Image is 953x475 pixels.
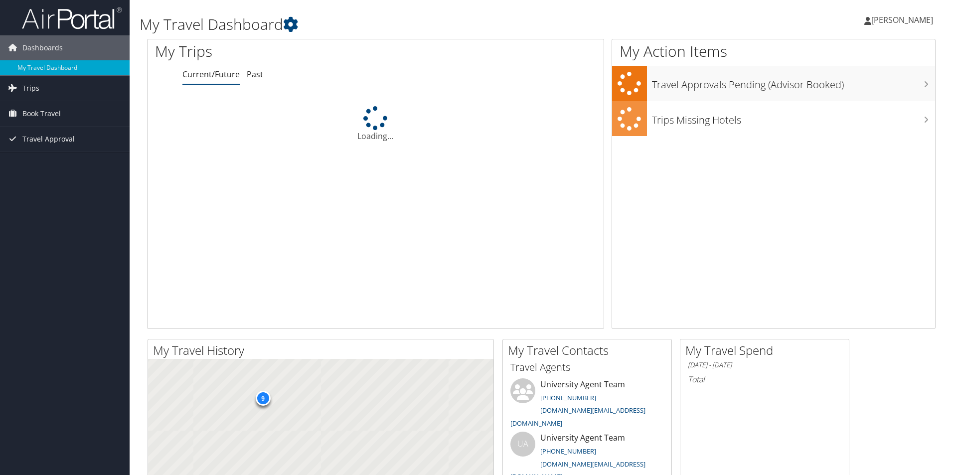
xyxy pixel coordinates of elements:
[652,73,935,92] h3: Travel Approvals Pending (Advisor Booked)
[688,360,841,370] h6: [DATE] - [DATE]
[22,127,75,152] span: Travel Approval
[864,5,943,35] a: [PERSON_NAME]
[652,108,935,127] h3: Trips Missing Hotels
[22,76,39,101] span: Trips
[247,69,263,80] a: Past
[540,447,596,456] a: [PHONE_NUMBER]
[153,342,493,359] h2: My Travel History
[505,378,669,432] li: University Agent Team
[871,14,933,25] span: [PERSON_NAME]
[22,6,122,30] img: airportal-logo.png
[540,393,596,402] a: [PHONE_NUMBER]
[612,101,935,137] a: Trips Missing Hotels
[22,101,61,126] span: Book Travel
[255,391,270,406] div: 9
[510,406,645,428] a: [DOMAIN_NAME][EMAIL_ADDRESS][DOMAIN_NAME]
[140,14,675,35] h1: My Travel Dashboard
[508,342,671,359] h2: My Travel Contacts
[685,342,849,359] h2: My Travel Spend
[148,106,604,142] div: Loading...
[510,360,664,374] h3: Travel Agents
[155,41,406,62] h1: My Trips
[182,69,240,80] a: Current/Future
[612,41,935,62] h1: My Action Items
[612,66,935,101] a: Travel Approvals Pending (Advisor Booked)
[510,432,535,457] div: UA
[22,35,63,60] span: Dashboards
[688,374,841,385] h6: Total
